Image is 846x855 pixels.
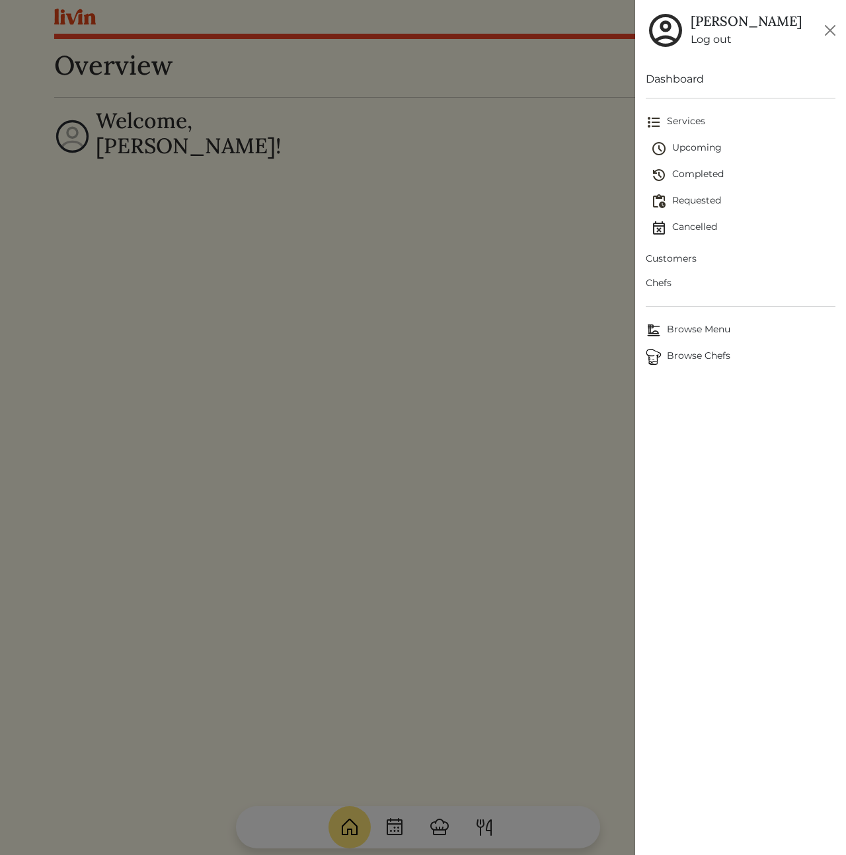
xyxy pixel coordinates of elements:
a: ChefsBrowse Chefs [646,344,835,370]
img: Browse Chefs [646,349,662,365]
button: Close [820,20,841,41]
span: Browse Menu [646,322,835,338]
span: Cancelled [651,220,835,236]
span: Services [646,114,835,130]
span: Browse Chefs [646,349,835,365]
span: Upcoming [651,141,835,157]
span: Completed [651,167,835,183]
img: history-2b446bceb7e0f53b931186bf4c1776ac458fe31ad3b688388ec82af02103cd45.svg [651,167,667,183]
img: format_list_bulleted-ebc7f0161ee23162107b508e562e81cd567eeab2455044221954b09d19068e74.svg [646,114,662,130]
a: Upcoming [651,135,835,162]
a: Browse MenuBrowse Menu [646,317,835,344]
img: event_cancelled-67e280bd0a9e072c26133efab016668ee6d7272ad66fa3c7eb58af48b074a3a4.svg [651,220,667,236]
h5: [PERSON_NAME] [691,13,802,29]
span: Requested [651,194,835,209]
a: Services [646,109,835,135]
a: Log out [691,32,802,48]
span: Chefs [646,276,835,290]
img: schedule-fa401ccd6b27cf58db24c3bb5584b27dcd8bd24ae666a918e1c6b4ae8c451a22.svg [651,141,667,157]
a: Customers [646,246,835,271]
a: Completed [651,162,835,188]
a: Chefs [646,271,835,295]
a: Dashboard [646,71,835,87]
span: Customers [646,252,835,266]
img: pending_actions-fd19ce2ea80609cc4d7bbea353f93e2f363e46d0f816104e4e0650fdd7f915cf.svg [651,194,667,209]
a: Requested [651,188,835,215]
a: Cancelled [651,215,835,241]
img: user_account-e6e16d2ec92f44fc35f99ef0dc9cddf60790bfa021a6ecb1c896eb5d2907b31c.svg [646,11,685,50]
img: Browse Menu [646,322,662,338]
